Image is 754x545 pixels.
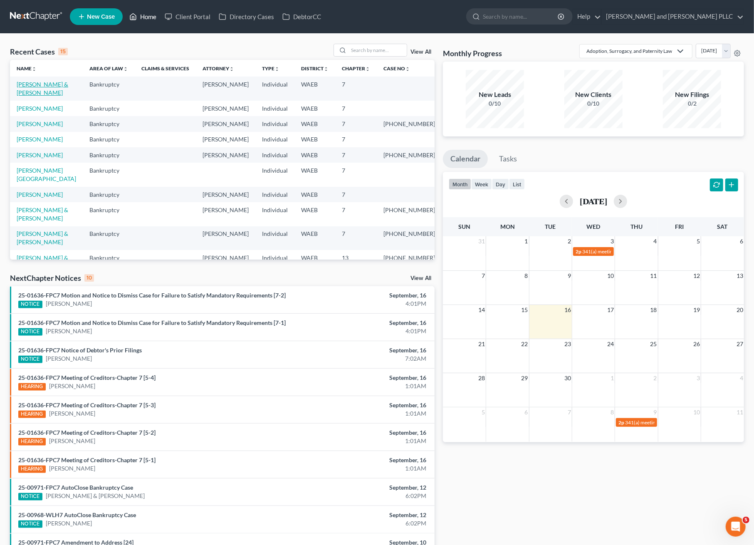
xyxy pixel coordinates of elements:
td: [PERSON_NAME] [196,250,255,274]
div: September, 16 [296,319,427,327]
span: 22 [521,339,529,349]
td: Bankruptcy [83,187,135,202]
div: 4:01PM [296,327,427,335]
a: [PERSON_NAME] [49,437,95,445]
td: Bankruptcy [83,163,135,186]
div: New Clients [564,90,623,99]
i: unfold_more [123,67,128,72]
td: 7 [335,77,377,100]
span: 18 [650,305,658,315]
td: [PERSON_NAME] [196,116,255,131]
span: Thu [630,223,643,230]
div: NOTICE [18,328,42,336]
td: [PERSON_NAME] [196,132,255,147]
td: 7 [335,116,377,131]
span: 2p [576,248,581,255]
i: unfold_more [229,67,234,72]
div: September, 16 [296,456,427,464]
a: [PERSON_NAME] [49,382,95,390]
span: 8 [610,407,615,417]
div: 10 [84,274,94,282]
td: 7 [335,101,377,116]
span: 23 [564,339,572,349]
td: WAEB [294,77,335,100]
div: September, 16 [296,374,427,382]
a: 25-01636-FPC7 Notice of Debtor's Prior Filings [18,347,142,354]
span: 12 [692,271,701,281]
td: WAEB [294,101,335,116]
span: 16 [564,305,572,315]
td: Individual [255,77,294,100]
iframe: Intercom live chat [726,517,746,537]
div: New Filings [663,90,721,99]
a: [PERSON_NAME] [49,464,95,473]
h2: [DATE] [580,197,607,206]
div: HEARING [18,438,46,446]
span: 9 [653,407,658,417]
a: [PERSON_NAME] [46,519,92,528]
a: 25-01636-FPC7 Motion and Notice to Dismiss Case for Failure to Satisfy Mandatory Requirements [7-2] [18,292,286,299]
div: NextChapter Notices [10,273,94,283]
td: WAEB [294,147,335,163]
a: Client Portal [161,9,215,24]
td: [PERSON_NAME] [196,101,255,116]
td: Individual [255,116,294,131]
span: 7 [481,271,486,281]
a: [PERSON_NAME] [46,300,92,308]
td: Individual [255,101,294,116]
td: WAEB [294,132,335,147]
span: 2p [618,419,624,426]
td: [PERSON_NAME] [196,202,255,226]
a: 25-01636-FPC7 Meeting of Creditors-Chapter 7 [5-3] [18,401,156,409]
a: Help [573,9,601,24]
div: NOTICE [18,301,42,308]
span: 17 [606,305,615,315]
td: WAEB [294,163,335,186]
span: Tue [545,223,556,230]
td: WAEB [294,116,335,131]
span: 1 [610,373,615,383]
i: unfold_more [405,67,410,72]
i: unfold_more [32,67,37,72]
td: Individual [255,202,294,226]
td: WAEB [294,226,335,250]
a: Chapterunfold_more [342,65,370,72]
i: unfold_more [365,67,370,72]
button: list [509,178,525,190]
td: 7 [335,132,377,147]
span: 11 [736,407,744,417]
div: 1:01AM [296,382,427,390]
span: Fri [675,223,684,230]
a: Directory Cases [215,9,278,24]
a: Tasks [492,150,524,168]
span: Mon [500,223,515,230]
a: [PERSON_NAME] [17,105,63,112]
td: Bankruptcy [83,132,135,147]
span: Sun [458,223,470,230]
td: 7 [335,187,377,202]
td: 7 [335,147,377,163]
span: 20 [736,305,744,315]
td: [PERSON_NAME] [196,187,255,202]
a: Districtunfold_more [301,65,329,72]
div: September, 16 [296,401,427,409]
td: WAEB [294,250,335,274]
i: unfold_more [324,67,329,72]
td: [PERSON_NAME] [196,77,255,100]
a: [PERSON_NAME][GEOGRAPHIC_DATA] [17,167,76,182]
span: Sat [717,223,728,230]
a: [PERSON_NAME] [17,136,63,143]
div: September, 16 [296,429,427,437]
a: [PERSON_NAME] & [PERSON_NAME] [17,81,68,96]
td: [PERSON_NAME] [196,226,255,250]
a: 25-01636-FPC7 Meeting of Creditors-Chapter 7 [5-2] [18,429,156,436]
td: Bankruptcy [83,250,135,274]
div: 6:02PM [296,492,427,500]
span: 2 [653,373,658,383]
span: 5 [481,407,486,417]
div: NOTICE [18,520,42,528]
a: [PERSON_NAME] [17,151,63,159]
span: 11 [650,271,658,281]
div: 6:02PM [296,519,427,528]
a: [PERSON_NAME] & [PERSON_NAME] [17,206,68,222]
